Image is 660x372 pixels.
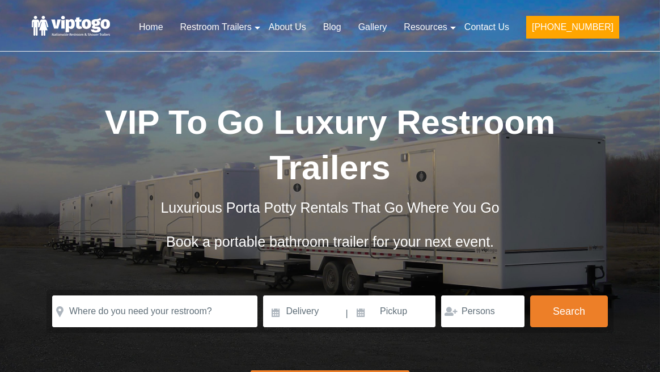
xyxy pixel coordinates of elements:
button: Search [530,295,608,327]
a: Contact Us [456,15,518,40]
span: Luxurious Porta Potty Rentals That Go Where You Go [160,200,499,215]
a: About Us [260,15,315,40]
span: VIP To Go Luxury Restroom Trailers [105,103,556,187]
span: Book a portable bathroom trailer for your next event. [166,234,494,250]
a: Restroom Trailers [172,15,260,40]
button: [PHONE_NUMBER] [526,16,619,39]
input: Where do you need your restroom? [52,295,257,327]
a: Resources [395,15,455,40]
a: Blog [315,15,350,40]
input: Persons [441,295,524,327]
span: | [346,295,348,332]
a: [PHONE_NUMBER] [518,15,628,45]
a: Gallery [350,15,396,40]
a: Home [130,15,172,40]
input: Pickup [349,295,435,327]
input: Delivery [263,295,344,327]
